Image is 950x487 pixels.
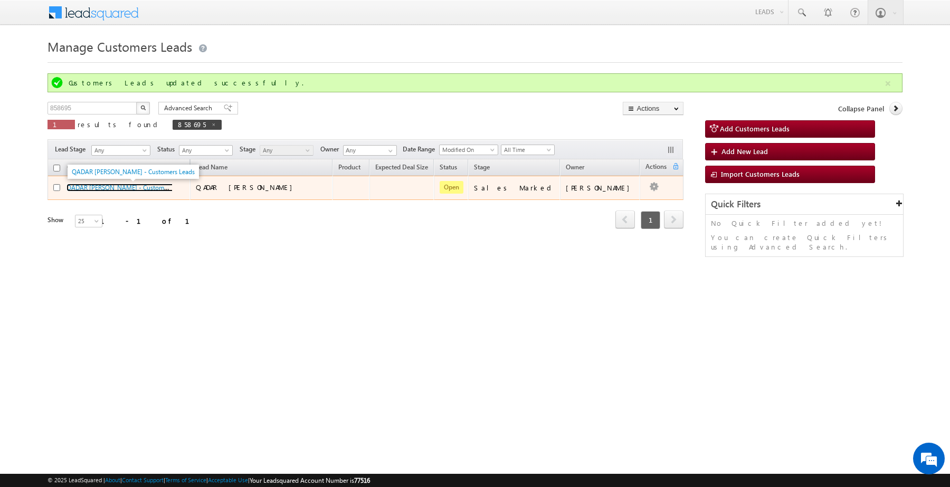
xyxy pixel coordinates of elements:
[434,161,462,175] a: Status
[55,55,177,69] div: Chat with us now
[179,145,233,156] a: Any
[173,5,198,31] div: Minimize live chat window
[208,476,248,483] a: Acceptable Use
[623,102,683,115] button: Actions
[375,163,428,171] span: Expected Deal Size
[55,145,90,154] span: Lead Stage
[157,145,179,154] span: Status
[469,161,495,175] a: Stage
[343,145,397,156] input: Type to Search
[72,168,195,176] a: QADAR [PERSON_NAME] - Customers Leads
[196,183,298,192] span: QADAR [PERSON_NAME]
[641,211,660,229] span: 1
[354,476,370,484] span: 77516
[440,181,463,194] span: Open
[240,145,260,154] span: Stage
[566,163,584,171] span: Owner
[664,211,683,228] span: next
[14,98,193,316] textarea: Type your message and hit 'Enter'
[105,476,120,483] a: About
[165,476,206,483] a: Terms of Service
[711,218,898,228] p: No Quick Filter added yet!
[640,161,672,175] span: Actions
[122,476,164,483] a: Contact Support
[100,215,202,227] div: 1 - 1 of 1
[53,165,60,171] input: Check all records
[370,161,433,175] a: Expected Deal Size
[720,124,790,133] span: Add Customers Leads
[711,233,898,252] p: You can create Quick Filters using Advanced Search.
[260,145,313,156] a: Any
[191,161,233,175] span: Lead Name
[664,212,683,228] a: next
[78,120,161,129] span: results found
[140,105,146,110] img: Search
[62,161,125,175] a: Opportunity Name
[91,145,150,156] a: Any
[403,145,439,154] span: Date Range
[706,194,903,215] div: Quick Filters
[615,211,635,228] span: prev
[501,145,552,155] span: All Time
[250,476,370,484] span: Your Leadsquared Account Number is
[320,145,343,154] span: Owner
[439,145,498,155] a: Modified On
[66,184,189,192] a: QADAR [PERSON_NAME] - Customers Leads
[440,145,495,155] span: Modified On
[383,146,396,156] a: Show All Items
[47,475,370,485] span: © 2025 LeadSquared | | | | |
[53,120,70,129] span: 1
[838,104,884,113] span: Collapse Panel
[47,215,66,225] div: Show
[474,163,490,171] span: Stage
[47,38,192,55] span: Manage Customers Leads
[18,55,44,69] img: d_60004797649_company_0_60004797649
[75,215,102,227] a: 25
[474,183,555,193] div: Sales Marked
[721,147,768,156] span: Add New Lead
[75,216,103,226] span: 25
[338,163,360,171] span: Product
[615,212,635,228] a: prev
[566,183,635,193] div: [PERSON_NAME]
[144,325,192,339] em: Start Chat
[92,146,147,155] span: Any
[164,103,215,113] span: Advanced Search
[178,120,206,129] span: 858695
[69,78,883,88] div: Customers Leads updated successfully.
[721,169,800,178] span: Import Customers Leads
[179,146,230,155] span: Any
[501,145,555,155] a: All Time
[260,146,310,155] span: Any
